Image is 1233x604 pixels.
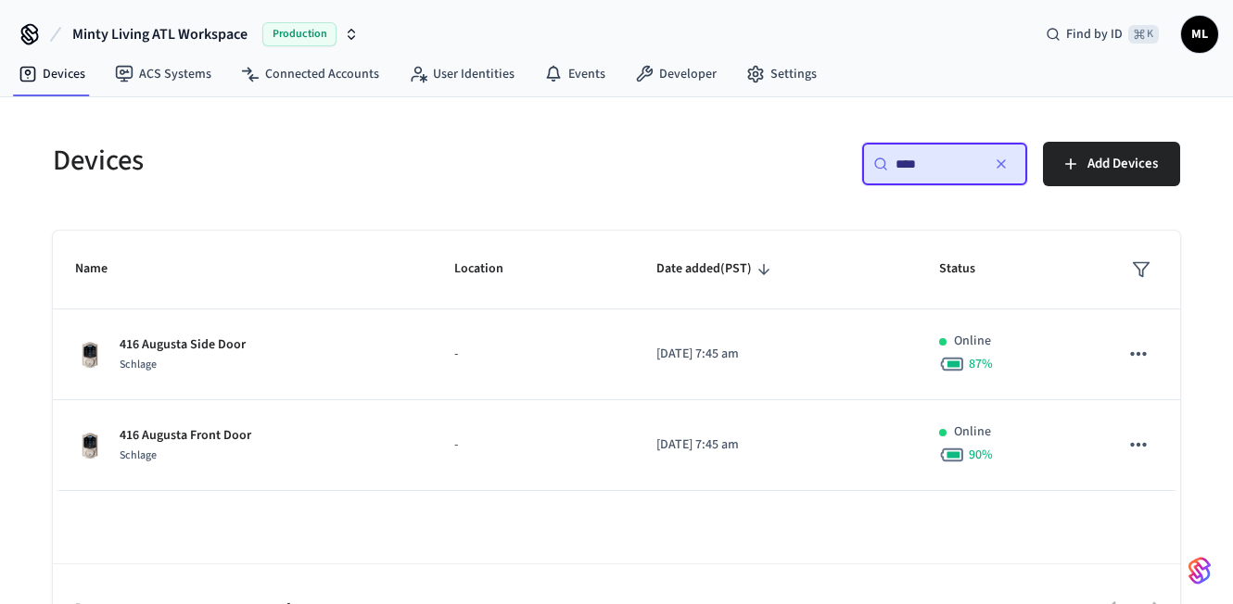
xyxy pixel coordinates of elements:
[620,57,731,91] a: Developer
[969,355,993,373] span: 87 %
[226,57,394,91] a: Connected Accounts
[75,340,105,370] img: Schlage Sense Smart Deadbolt with Camelot Trim, Front
[262,22,337,46] span: Production
[731,57,832,91] a: Settings
[1189,556,1211,585] img: SeamLogoGradient.69752ec5.svg
[72,23,248,45] span: Minty Living ATL Workspace
[1183,18,1216,51] span: ML
[120,357,157,372] span: Schlage
[529,57,620,91] a: Events
[100,57,226,91] a: ACS Systems
[656,345,894,364] p: [DATE] 7:45 am
[954,332,991,351] p: Online
[120,335,246,355] p: 416 Augusta Side Door
[75,431,105,460] img: Schlage Sense Smart Deadbolt with Camelot Trim, Front
[394,57,529,91] a: User Identities
[454,345,612,364] p: -
[120,447,157,463] span: Schlage
[1066,25,1123,44] span: Find by ID
[1181,16,1218,53] button: ML
[120,426,251,446] p: 416 Augusta Front Door
[1043,142,1180,186] button: Add Devices
[1128,25,1159,44] span: ⌘ K
[75,255,132,283] span: Name
[969,446,993,464] span: 90 %
[454,435,612,455] p: -
[939,255,999,283] span: Status
[454,255,528,283] span: Location
[1087,152,1158,176] span: Add Devices
[53,231,1180,491] table: sticky table
[1031,18,1174,51] div: Find by ID⌘ K
[4,57,100,91] a: Devices
[656,255,776,283] span: Date added(PST)
[53,142,605,180] h5: Devices
[954,422,991,442] p: Online
[656,435,894,455] p: [DATE] 7:45 am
